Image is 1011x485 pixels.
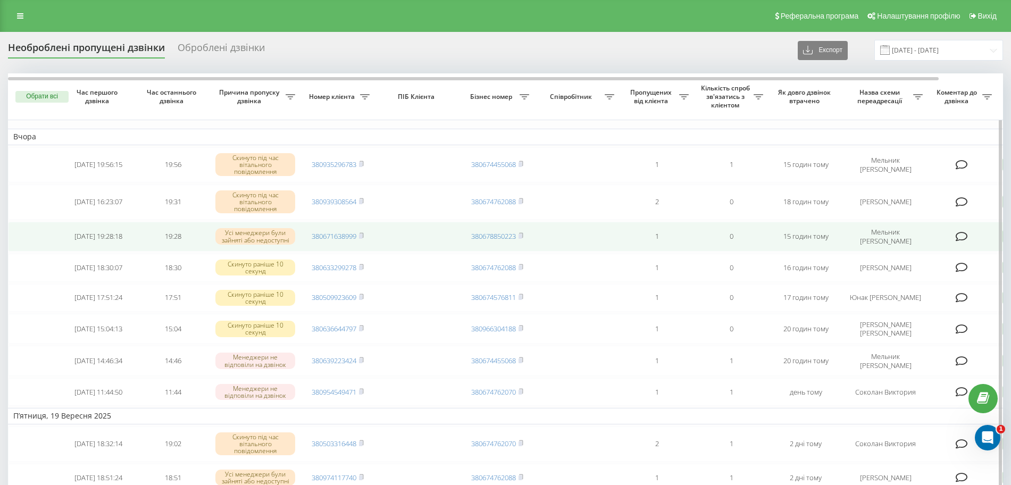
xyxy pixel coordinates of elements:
[843,254,928,282] td: [PERSON_NAME]
[625,88,679,105] span: Пропущених від клієнта
[620,378,694,406] td: 1
[306,93,360,101] span: Номер клієнта
[768,427,843,462] td: 2 дні тому
[471,197,516,206] a: 380674762088
[471,263,516,272] a: 380674762088
[144,88,202,105] span: Час останнього дзвінка
[620,222,694,252] td: 1
[694,284,768,312] td: 0
[843,284,928,312] td: Юнак [PERSON_NAME]
[620,346,694,375] td: 1
[61,185,136,220] td: [DATE] 16:23:07
[215,88,286,105] span: Причина пропуску дзвінка
[843,147,928,182] td: Мельник [PERSON_NAME]
[136,284,210,312] td: 17:51
[215,353,295,369] div: Менеджери не відповіли на дзвінок
[61,378,136,406] td: [DATE] 11:44:50
[312,324,356,333] a: 380636644797
[312,263,356,272] a: 380633299278
[215,321,295,337] div: Скинуто раніше 10 секунд
[61,147,136,182] td: [DATE] 19:56:15
[877,12,960,20] span: Налаштування профілю
[312,160,356,169] a: 380935296783
[843,378,928,406] td: Соколан Виктория
[61,222,136,252] td: [DATE] 19:28:18
[136,254,210,282] td: 18:30
[768,185,843,220] td: 18 годин тому
[215,228,295,244] div: Усі менеджери були зайняті або недоступні
[620,427,694,462] td: 2
[215,290,295,306] div: Скинуто раніше 10 секунд
[768,254,843,282] td: 16 годин тому
[471,292,516,302] a: 380674576811
[843,222,928,252] td: Мельник [PERSON_NAME]
[384,93,451,101] span: ПІБ Клієнта
[136,185,210,220] td: 19:31
[136,147,210,182] td: 19:56
[540,93,605,101] span: Співробітник
[620,147,694,182] td: 1
[61,427,136,462] td: [DATE] 18:32:14
[694,427,768,462] td: 1
[694,222,768,252] td: 0
[61,284,136,312] td: [DATE] 17:51:24
[15,91,69,103] button: Обрати всі
[61,254,136,282] td: [DATE] 18:30:07
[471,231,516,241] a: 380678850223
[471,439,516,448] a: 380674762070
[777,88,834,105] span: Як довго дзвінок втрачено
[215,190,295,214] div: Скинуто під час вітального повідомлення
[136,346,210,375] td: 14:46
[136,222,210,252] td: 19:28
[312,197,356,206] a: 380939308564
[843,314,928,344] td: [PERSON_NAME] [PERSON_NAME]
[997,425,1005,433] span: 1
[215,384,295,400] div: Менеджери не відповіли на дзвінок
[620,185,694,220] td: 2
[699,84,754,109] span: Кількість спроб зв'язатись з клієнтом
[768,314,843,344] td: 20 годин тому
[975,425,1000,450] iframe: Intercom live chat
[312,473,356,482] a: 380974117740
[471,356,516,365] a: 380674455068
[843,427,928,462] td: Соколан Виктория
[694,346,768,375] td: 1
[312,292,356,302] a: 380509923609
[694,378,768,406] td: 1
[694,147,768,182] td: 1
[768,378,843,406] td: день тому
[136,314,210,344] td: 15:04
[768,346,843,375] td: 20 годин тому
[465,93,520,101] span: Бізнес номер
[620,284,694,312] td: 1
[768,222,843,252] td: 15 годин тому
[694,185,768,220] td: 0
[8,42,165,58] div: Необроблені пропущені дзвінки
[694,254,768,282] td: 0
[848,88,913,105] span: Назва схеми переадресації
[768,147,843,182] td: 15 годин тому
[620,254,694,282] td: 1
[312,439,356,448] a: 380503316448
[70,88,127,105] span: Час першого дзвінка
[312,387,356,397] a: 380954549471
[215,153,295,177] div: Скинуто під час вітального повідомлення
[215,432,295,456] div: Скинуто під час вітального повідомлення
[781,12,859,20] span: Реферальна програма
[471,324,516,333] a: 380966304188
[312,356,356,365] a: 380639223424
[136,378,210,406] td: 11:44
[620,314,694,344] td: 1
[798,41,848,60] button: Експорт
[978,12,997,20] span: Вихід
[471,387,516,397] a: 380674762070
[471,473,516,482] a: 380674762088
[61,314,136,344] td: [DATE] 15:04:13
[61,346,136,375] td: [DATE] 14:46:34
[768,284,843,312] td: 17 годин тому
[694,314,768,344] td: 0
[933,88,982,105] span: Коментар до дзвінка
[312,231,356,241] a: 380671638999
[136,427,210,462] td: 19:02
[471,160,516,169] a: 380674455068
